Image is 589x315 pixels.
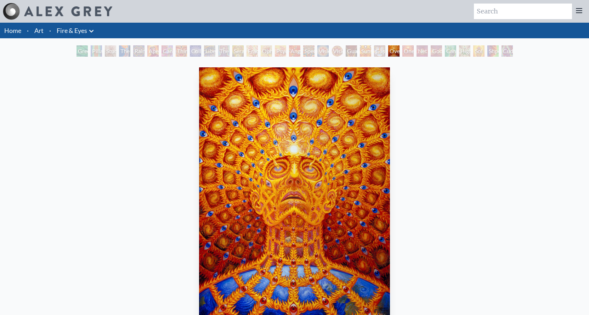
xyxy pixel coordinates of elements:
a: Art [34,26,44,35]
div: Ophanic Eyelash [261,45,272,57]
div: Godself [431,45,442,57]
div: Cannabis Sutra [162,45,173,57]
div: Study for the Great Turn [105,45,116,57]
div: Green Hand [77,45,88,57]
div: Psychomicrograph of a Fractal Paisley Cherub Feather Tip [275,45,286,57]
div: Vision Crystal [317,45,329,57]
div: Higher Vision [459,45,470,57]
div: Angel Skin [289,45,300,57]
div: Sunyata [360,45,371,57]
div: Cosmic Elf [374,45,385,57]
div: Seraphic Transport Docking on the Third Eye [232,45,244,57]
div: Shpongled [487,45,499,57]
li: · [24,23,32,38]
div: Third Eye Tears of Joy [176,45,187,57]
div: Rainbow Eye Ripple [133,45,145,57]
div: Cannafist [445,45,456,57]
a: Home [4,27,21,34]
input: Search [474,4,572,19]
div: Net of Being [417,45,428,57]
div: Sol Invictus [473,45,485,57]
div: Liberation Through Seeing [204,45,215,57]
div: The Torch [119,45,130,57]
div: Oversoul [388,45,400,57]
div: Collective Vision [190,45,201,57]
div: Cuddle [502,45,513,57]
div: Fractal Eyes [247,45,258,57]
div: The Seer [218,45,230,57]
li: · [46,23,54,38]
div: Spectral Lotus [303,45,315,57]
div: Pillar of Awareness [91,45,102,57]
div: One [402,45,414,57]
div: Vision Crystal Tondo [332,45,343,57]
div: Guardian of Infinite Vision [346,45,357,57]
a: Fire & Eyes [57,26,87,35]
div: Aperture [147,45,159,57]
